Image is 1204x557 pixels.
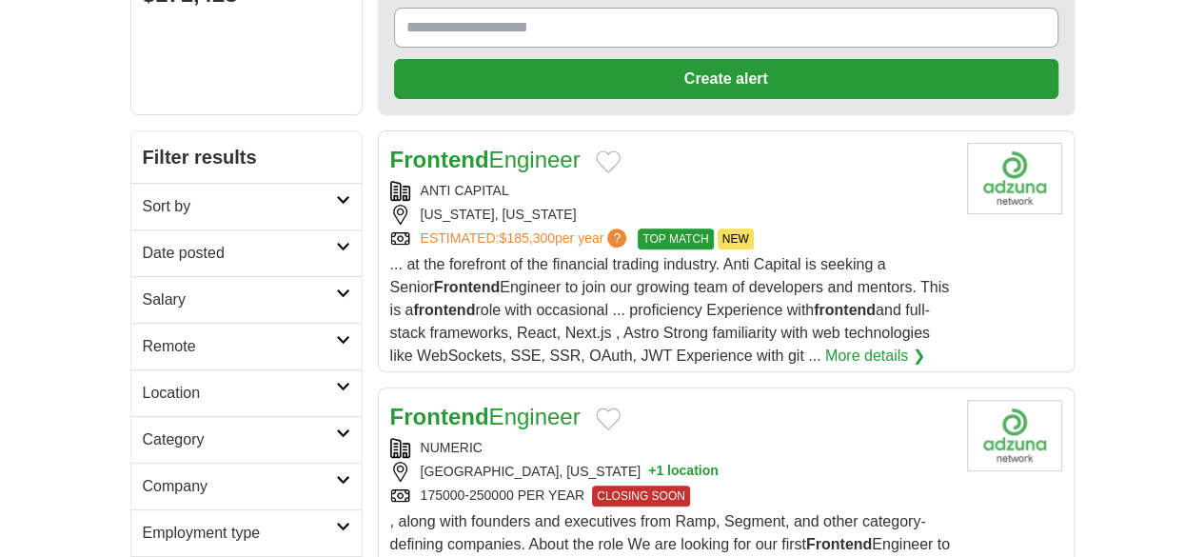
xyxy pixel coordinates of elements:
[390,462,952,482] div: [GEOGRAPHIC_DATA], [US_STATE]
[390,205,952,225] div: [US_STATE], [US_STATE]
[806,536,872,552] strong: Frontend
[648,462,656,482] span: +
[413,302,475,318] strong: frontend
[390,147,581,172] a: FrontendEngineer
[131,183,362,229] a: Sort by
[825,345,925,368] a: More details ❯
[394,59,1058,99] button: Create alert
[143,522,336,545] h2: Employment type
[143,195,336,218] h2: Sort by
[143,428,336,451] h2: Category
[390,181,952,201] div: ANTI CAPITAL
[143,335,336,358] h2: Remote
[390,404,489,429] strong: Frontend
[131,323,362,369] a: Remote
[131,509,362,556] a: Employment type
[390,404,581,429] a: FrontendEngineer
[592,486,690,507] span: CLOSING SOON
[143,475,336,498] h2: Company
[434,279,500,295] strong: Frontend
[131,131,362,183] h2: Filter results
[131,229,362,276] a: Date posted
[967,143,1062,214] img: Company logo
[131,276,362,323] a: Salary
[421,229,631,249] a: ESTIMATED:$185,300per year?
[390,256,950,364] span: ... at the forefront of the financial trading industry. Anti Capital is seeking a Senior Engineer...
[390,486,952,507] div: 175000-250000 PER YEAR
[131,416,362,463] a: Category
[499,230,554,246] span: $185,300
[814,302,876,318] strong: frontend
[607,229,626,248] span: ?
[648,462,719,482] button: +1 location
[967,400,1062,471] img: Company logo
[638,229,713,249] span: TOP MATCH
[390,438,952,458] div: NUMERIC
[143,288,336,311] h2: Salary
[596,150,621,173] button: Add to favorite jobs
[143,382,336,405] h2: Location
[143,242,336,265] h2: Date posted
[131,369,362,416] a: Location
[596,408,621,430] button: Add to favorite jobs
[718,229,754,249] span: NEW
[131,463,362,509] a: Company
[390,147,489,172] strong: Frontend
